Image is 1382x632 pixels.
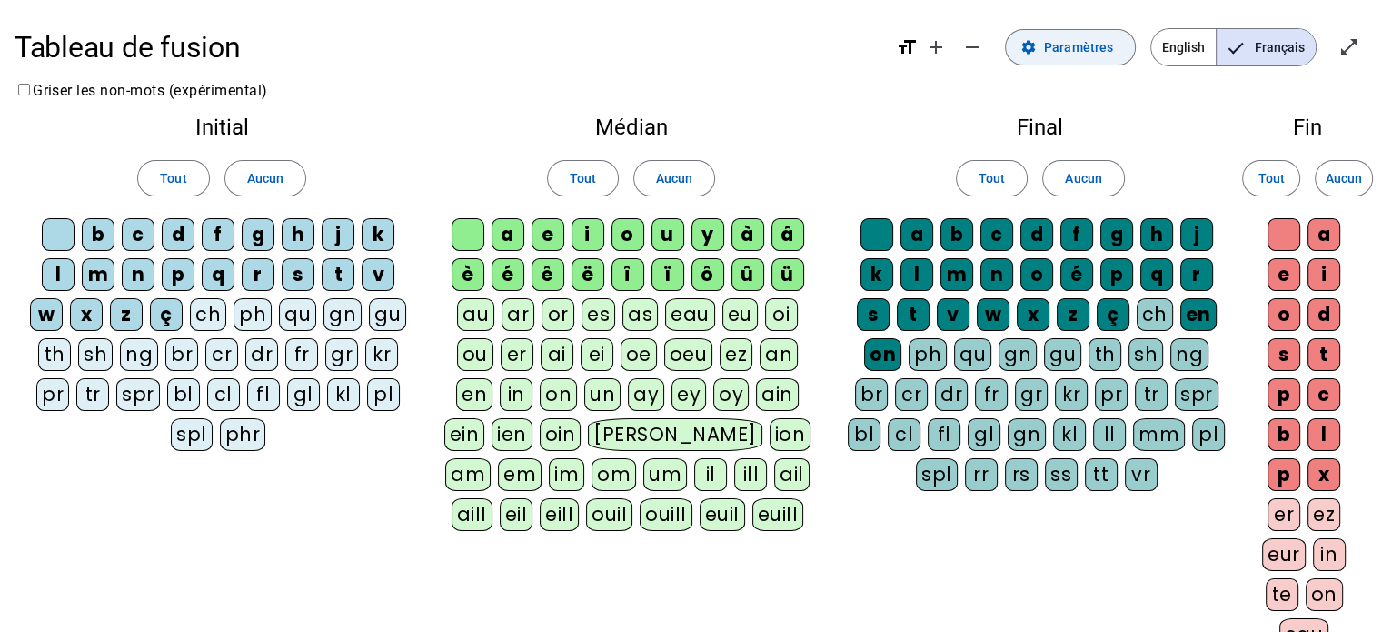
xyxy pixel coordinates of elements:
div: â [771,218,804,251]
div: oin [540,418,582,451]
div: g [242,218,274,251]
div: ch [190,298,226,331]
div: ü [771,258,804,291]
div: tr [1135,378,1168,411]
h2: Médian [443,116,818,138]
div: oi [765,298,798,331]
button: Aucun [1042,160,1124,196]
div: a [900,218,933,251]
div: bl [848,418,880,451]
button: Aucun [1315,160,1373,196]
div: o [1268,298,1300,331]
div: ô [691,258,724,291]
button: Aucun [224,160,306,196]
div: s [1268,338,1300,371]
div: or [542,298,574,331]
div: ng [1170,338,1208,371]
div: um [643,458,687,491]
div: w [30,298,63,331]
div: on [864,338,901,371]
div: in [500,378,532,411]
div: ez [720,338,752,371]
div: v [937,298,969,331]
button: Augmenter la taille de la police [918,29,954,65]
div: u [651,218,684,251]
div: gr [1015,378,1048,411]
div: e [532,218,564,251]
div: d [1020,218,1053,251]
div: as [622,298,658,331]
div: ei [581,338,613,371]
div: m [940,258,973,291]
div: p [1268,458,1300,491]
div: qu [279,298,316,331]
div: eau [665,298,715,331]
mat-icon: remove [961,36,983,58]
div: pr [1095,378,1128,411]
div: h [1140,218,1173,251]
div: spr [116,378,160,411]
div: vr [1125,458,1158,491]
div: è [452,258,484,291]
div: gr [325,338,358,371]
div: sh [78,338,113,371]
div: ï [651,258,684,291]
div: z [1057,298,1089,331]
div: eil [500,498,533,531]
mat-icon: settings [1020,39,1037,55]
div: l [1307,418,1340,451]
div: au [457,298,494,331]
div: cr [895,378,928,411]
div: pl [1192,418,1225,451]
div: ouil [586,498,632,531]
div: ph [234,298,272,331]
div: am [445,458,491,491]
div: pr [36,378,69,411]
div: th [38,338,71,371]
div: gn [999,338,1037,371]
div: é [1060,258,1093,291]
div: ien [492,418,532,451]
button: Tout [547,160,619,196]
div: un [584,378,621,411]
span: Tout [570,167,596,189]
div: cl [888,418,920,451]
button: Paramètres [1005,29,1136,65]
div: ai [541,338,573,371]
div: [PERSON_NAME] [588,418,761,451]
div: q [202,258,234,291]
div: ê [532,258,564,291]
button: Tout [137,160,209,196]
button: Aucun [633,160,715,196]
div: phr [220,418,266,451]
span: Aucun [247,167,283,189]
div: ch [1137,298,1173,331]
div: mm [1133,418,1185,451]
div: f [1060,218,1093,251]
div: th [1089,338,1121,371]
div: er [1268,498,1300,531]
button: Tout [1242,160,1300,196]
div: bl [167,378,200,411]
div: te [1266,578,1298,611]
div: g [1100,218,1133,251]
div: ouill [640,498,691,531]
div: tr [76,378,109,411]
div: oeu [664,338,713,371]
div: s [857,298,890,331]
span: Français [1217,29,1316,65]
div: ll [1093,418,1126,451]
h2: Initial [29,116,414,138]
div: in [1313,538,1346,571]
div: cr [205,338,238,371]
div: ein [444,418,485,451]
div: b [940,218,973,251]
mat-button-toggle-group: Language selection [1150,28,1317,66]
div: f [202,218,234,251]
div: à [731,218,764,251]
div: c [1307,378,1340,411]
button: Diminuer la taille de la police [954,29,990,65]
h2: Final [848,116,1233,138]
div: p [1100,258,1133,291]
div: ou [457,338,493,371]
